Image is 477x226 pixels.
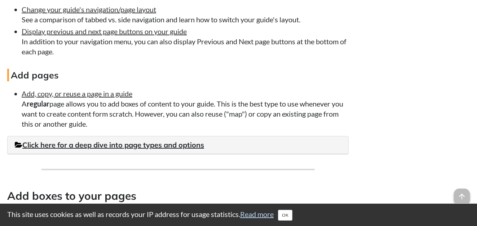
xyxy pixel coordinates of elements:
a: Add, copy, or reuse a page in a guide [22,89,132,98]
span: arrow_upward [454,189,470,204]
button: Close [278,210,292,221]
strong: regular [27,99,49,108]
li: A page allows you to add boxes of content to your guide. This is the best type to use whenever yo... [22,89,349,129]
a: Read more [240,210,274,218]
li: See a comparison of tabbed vs. side navigation and learn how to switch your guide's layout. [22,4,349,24]
a: arrow_upward [454,189,470,198]
a: Display previous and next page buttons on your guide [22,27,187,36]
h4: Add pages [7,69,349,81]
a: Click here for a deep dive into page types and options [15,140,204,149]
h3: Add boxes to your pages [7,188,349,204]
li: In addition to your navigation menu, you can also display Previous and Next page buttons at the b... [22,26,349,56]
a: Change your guide's navigation/page layout [22,5,156,14]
